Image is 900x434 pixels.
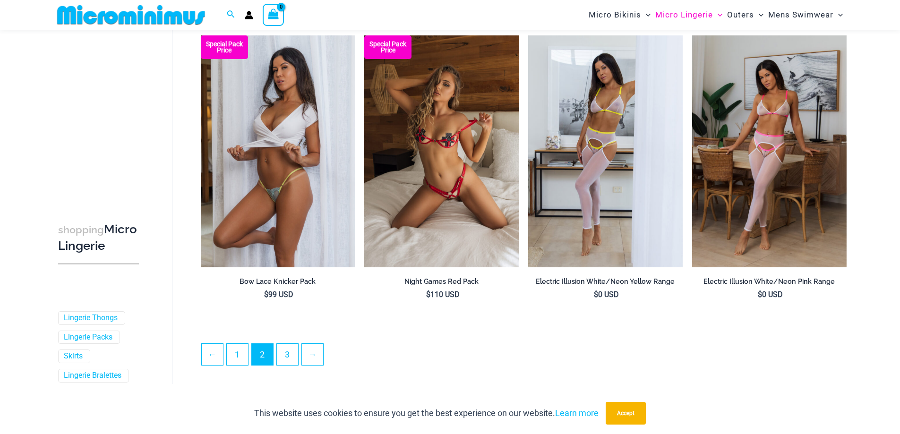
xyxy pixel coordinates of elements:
span: Menu Toggle [641,3,651,27]
span: Mens Swimwear [768,3,833,27]
span: $ [594,290,598,299]
a: Electric Illusion White/Neon Yellow Range [528,277,683,289]
a: Account icon link [245,11,253,19]
bdi: 110 USD [426,290,460,299]
span: Micro Lingerie [655,3,713,27]
span: $ [426,290,430,299]
span: $ [758,290,762,299]
a: Learn more [555,408,599,418]
span: Outers [727,3,754,27]
span: $ [264,290,268,299]
h2: Bow Lace Knicker Pack [201,277,355,286]
img: Electric Illusion White Neon Pink 1521 Bra 611 Micro 552 Tights 02 [692,35,847,267]
a: Lingerie Thongs [64,313,118,323]
a: Night Games Red Pack [364,277,519,289]
b: Special Pack Price [201,41,248,53]
a: Bow Lace Knicker Pack Bow Lace Mint Multi 601 Thong 03Bow Lace Mint Multi 601 Thong 03 [201,35,355,267]
h3: Micro Lingerie [58,221,139,254]
span: Page 2 [252,344,273,365]
a: Lingerie Bralettes [64,371,121,381]
img: Electric Illusion White Neon Yellow 1521 Bra 611 Micro 552 Tights 01 [528,35,683,267]
span: Micro Bikinis [589,3,641,27]
nav: Site Navigation [585,1,847,28]
bdi: 0 USD [594,290,619,299]
img: Bow Lace Mint Multi 601 Thong 03 [201,35,355,267]
span: shopping [58,224,104,236]
p: This website uses cookies to ensure you get the best experience on our website. [254,406,599,420]
h2: Electric Illusion White/Neon Yellow Range [528,277,683,286]
a: Skirts [64,351,83,361]
nav: Product Pagination [201,343,847,371]
h2: Electric Illusion White/Neon Pink Range [692,277,847,286]
a: View Shopping Cart, empty [263,4,284,26]
a: Bow Lace Knicker Pack [201,277,355,289]
a: Electric Illusion White/Neon Pink Range [692,277,847,289]
a: OutersMenu ToggleMenu Toggle [725,3,766,27]
iframe: TrustedSite Certified [58,3,143,192]
a: Search icon link [227,9,235,21]
button: Accept [606,402,646,425]
img: Night Games Red 1133 Bralette 6133 Thong 04 [364,35,519,267]
bdi: 99 USD [264,290,293,299]
a: Page 1 [227,344,248,365]
a: Mens SwimwearMenu ToggleMenu Toggle [766,3,845,27]
span: Menu Toggle [833,3,843,27]
a: Lingerie Packs [64,332,112,342]
a: Micro BikinisMenu ToggleMenu Toggle [586,3,653,27]
a: ← [202,344,223,365]
span: Menu Toggle [754,3,763,27]
span: Menu Toggle [713,3,722,27]
a: Night Games Red 1133 Bralette 6133 Thong 04 Night Games Red 1133 Bralette 6133 Thong 06Night Game... [364,35,519,267]
h2: Night Games Red Pack [364,277,519,286]
a: Micro LingerieMenu ToggleMenu Toggle [653,3,725,27]
bdi: 0 USD [758,290,783,299]
a: Page 3 [277,344,298,365]
a: Electric Illusion White Neon Pink 1521 Bra 611 Micro 552 Tights 02Electric Illusion White Neon Pi... [692,35,847,267]
a: Electric Illusion White Neon Yellow 1521 Bra 611 Micro 552 Tights 01Electric Illusion White Neon ... [528,35,683,267]
b: Special Pack Price [364,41,411,53]
img: MM SHOP LOGO FLAT [53,4,209,26]
a: → [302,344,323,365]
